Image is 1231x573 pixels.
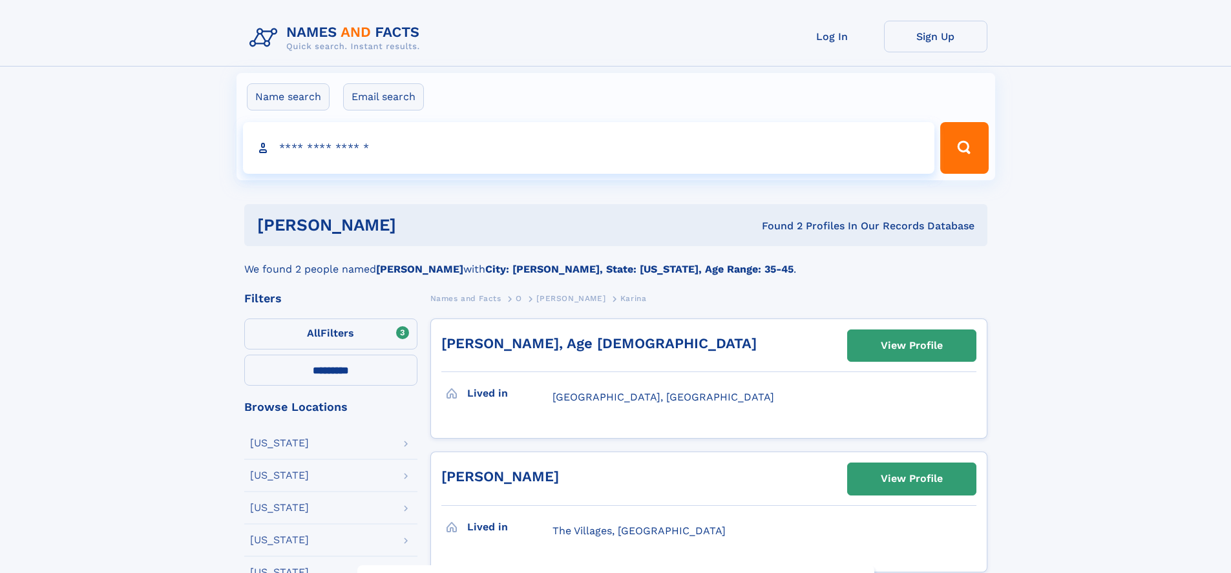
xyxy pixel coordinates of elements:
[244,401,417,413] div: Browse Locations
[376,263,463,275] b: [PERSON_NAME]
[536,290,605,306] a: [PERSON_NAME]
[881,331,943,360] div: View Profile
[441,468,559,484] a: [PERSON_NAME]
[243,122,935,174] input: search input
[467,516,552,538] h3: Lived in
[430,290,501,306] a: Names and Facts
[485,263,794,275] b: City: [PERSON_NAME], State: [US_STATE], Age Range: 35-45
[250,470,309,481] div: [US_STATE]
[307,327,321,339] span: All
[516,294,522,303] span: O
[848,330,976,361] a: View Profile
[781,21,884,52] a: Log In
[441,335,757,351] a: [PERSON_NAME], Age [DEMOGRAPHIC_DATA]
[620,294,647,303] span: Karina
[247,83,330,110] label: Name search
[244,293,417,304] div: Filters
[244,21,430,56] img: Logo Names and Facts
[848,463,976,494] a: View Profile
[881,464,943,494] div: View Profile
[250,438,309,448] div: [US_STATE]
[940,122,988,174] button: Search Button
[343,83,424,110] label: Email search
[250,503,309,513] div: [US_STATE]
[250,535,309,545] div: [US_STATE]
[579,219,974,233] div: Found 2 Profiles In Our Records Database
[516,290,522,306] a: O
[244,318,417,349] label: Filters
[552,391,774,403] span: [GEOGRAPHIC_DATA], [GEOGRAPHIC_DATA]
[257,217,579,233] h1: [PERSON_NAME]
[244,246,987,277] div: We found 2 people named with .
[536,294,605,303] span: [PERSON_NAME]
[552,525,726,537] span: The Villages, [GEOGRAPHIC_DATA]
[467,382,552,404] h3: Lived in
[884,21,987,52] a: Sign Up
